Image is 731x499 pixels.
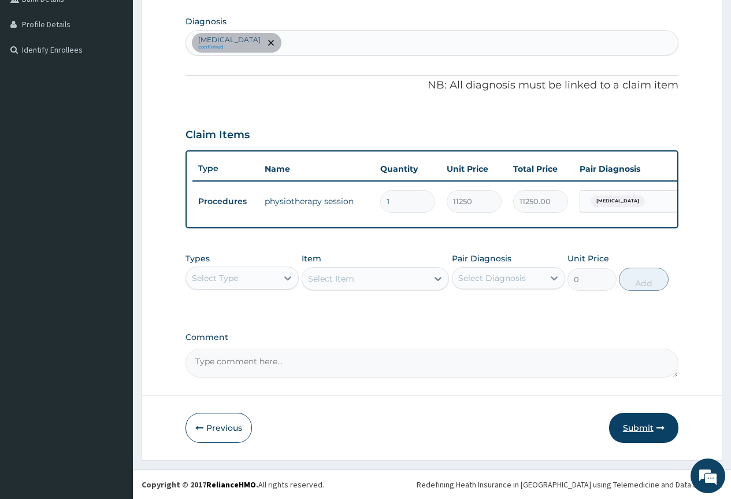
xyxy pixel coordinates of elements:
div: Chat with us now [60,65,194,80]
td: Procedures [192,191,259,212]
div: Redefining Heath Insurance in [GEOGRAPHIC_DATA] using Telemedicine and Data Science! [417,479,722,490]
button: Add [619,268,668,291]
span: remove selection option [266,38,276,48]
div: Select Diagnosis [458,272,526,284]
span: [MEDICAL_DATA] [591,195,645,207]
button: Previous [185,413,252,443]
p: NB: All diagnosis must be linked to a claim item [185,78,678,93]
td: physiotherapy session [259,190,374,213]
th: Pair Diagnosis [574,157,701,180]
label: Unit Price [567,253,609,264]
th: Name [259,157,374,180]
label: Diagnosis [185,16,227,27]
span: We're online! [67,146,159,263]
div: Select Type [192,272,238,284]
footer: All rights reserved. [133,470,731,499]
div: Minimize live chat window [190,6,217,34]
button: Submit [609,413,678,443]
th: Type [192,158,259,179]
h3: Claim Items [185,129,250,142]
label: Comment [185,332,678,342]
strong: Copyright © 2017 . [142,479,258,490]
th: Total Price [507,157,574,180]
textarea: Type your message and hit 'Enter' [6,316,220,356]
a: RelianceHMO [206,479,256,490]
th: Quantity [374,157,441,180]
label: Pair Diagnosis [452,253,511,264]
label: Types [185,254,210,264]
th: Unit Price [441,157,507,180]
label: Item [302,253,321,264]
p: [MEDICAL_DATA] [198,35,261,45]
small: confirmed [198,45,261,50]
img: d_794563401_company_1708531726252_794563401 [21,58,47,87]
